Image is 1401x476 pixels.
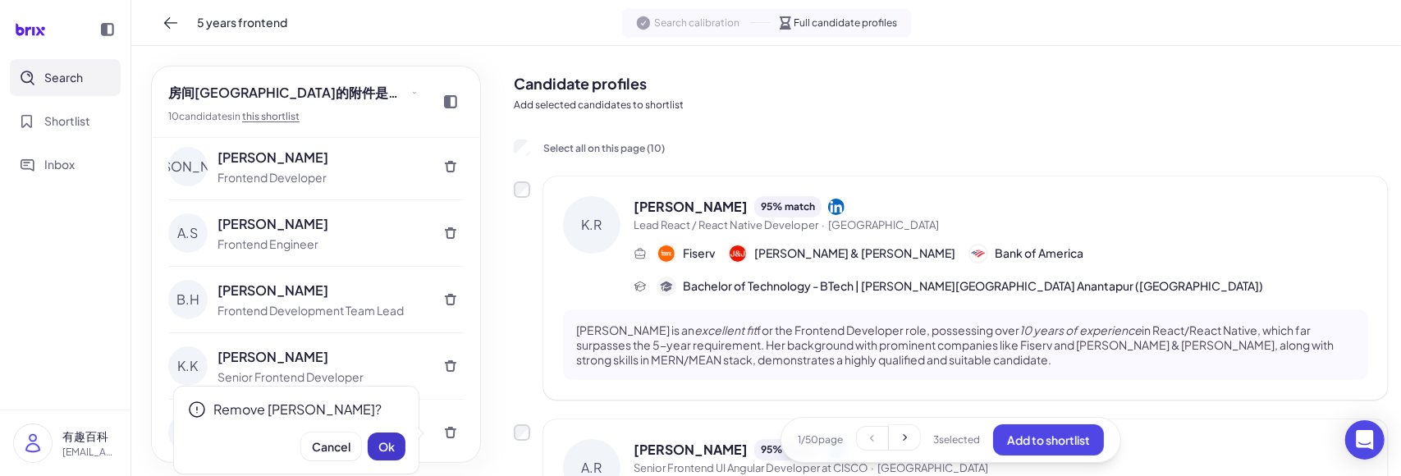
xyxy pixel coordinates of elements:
[168,83,408,103] span: 房间[GEOGRAPHIC_DATA]的附件是打开了发生的接口方式发射点发射点方法
[634,461,868,474] span: Senior Frontend UI Angular Developer at CISCO
[871,461,874,474] span: ·
[1007,433,1090,447] span: Add to shortlist
[634,440,748,460] span: [PERSON_NAME]
[877,461,988,474] span: [GEOGRAPHIC_DATA]
[217,281,428,300] div: [PERSON_NAME]
[694,323,757,337] em: excellent fit
[187,400,405,419] div: Remove [PERSON_NAME]?
[754,196,822,217] div: 95 % match
[683,245,715,262] span: Fiserv
[14,424,52,462] img: user_logo.png
[217,302,428,319] div: Frontend Development Team Lead
[217,169,428,186] div: Frontend Developer
[10,59,121,96] button: Search
[993,424,1104,455] button: Add to shortlist
[44,112,90,130] span: Shortlist
[44,156,75,173] span: Inbox
[10,103,121,140] button: Shortlist
[995,245,1083,262] span: Bank of America
[312,439,350,454] span: Cancel
[301,433,361,460] button: Cancel
[970,245,987,262] img: 公司logo
[514,140,530,156] input: Select all on this page (10)
[514,98,1388,112] p: Add selected candidates to shortlist
[683,277,1263,295] span: Bachelor of Technology - BTech | [PERSON_NAME][GEOGRAPHIC_DATA] Anantapur ([GEOGRAPHIC_DATA])
[655,16,740,30] span: Search calibration
[168,147,208,186] div: [PERSON_NAME]
[368,433,405,460] button: Ok
[168,280,208,319] div: B.H
[217,368,428,386] div: Senior Frontend Developer
[730,245,746,262] img: 公司logo
[514,72,1388,94] h2: Candidate profiles
[658,245,675,262] img: 公司logo
[168,346,208,386] div: K.K
[62,445,117,460] p: [EMAIL_ADDRESS][DOMAIN_NAME]
[543,142,665,154] span: Select all on this page ( 10 )
[242,110,300,122] a: this shortlist
[162,80,424,106] button: 房间[GEOGRAPHIC_DATA]的附件是打开了发生的接口方式发射点发射点方法
[576,323,1355,368] p: [PERSON_NAME] is an for the Frontend Developer role, possessing over in React/React Native, which...
[168,109,424,124] div: 10 candidate s in
[10,146,121,183] button: Inbox
[217,347,428,367] div: [PERSON_NAME]
[1345,420,1385,460] div: Open Intercom Messenger
[1019,323,1142,337] em: 10 years of experience
[754,439,822,460] div: 95 % match
[634,197,748,217] span: [PERSON_NAME]
[563,196,620,254] div: K.R
[798,433,843,447] span: 1 / 50 page
[378,439,395,454] span: Ok
[197,14,287,31] span: 5 years frontend
[828,218,939,231] span: [GEOGRAPHIC_DATA]
[217,214,428,234] div: [PERSON_NAME]
[62,428,117,445] p: 有趣百科
[933,433,980,447] span: 3 selected
[217,148,428,167] div: [PERSON_NAME]
[822,218,825,231] span: ·
[794,16,898,30] span: Full candidate profiles
[634,218,818,231] span: Lead React / React Native Developer
[44,69,83,86] span: Search
[217,236,428,253] div: Frontend Engineer
[168,413,208,452] div: A.V
[754,245,955,262] span: [PERSON_NAME] & [PERSON_NAME]
[168,213,208,253] div: A.S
